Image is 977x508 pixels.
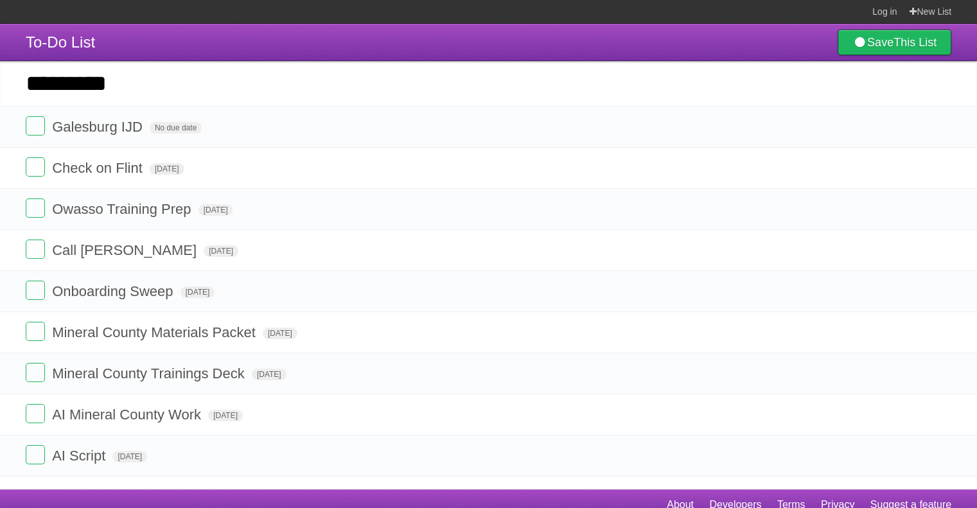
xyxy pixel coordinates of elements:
[26,33,95,51] span: To-Do List
[52,242,200,258] span: Call [PERSON_NAME]
[150,122,202,134] span: No due date
[180,286,215,298] span: [DATE]
[26,404,45,423] label: Done
[26,157,45,177] label: Done
[26,116,45,136] label: Done
[150,163,184,175] span: [DATE]
[52,324,259,340] span: Mineral County Materials Packet
[26,322,45,341] label: Done
[52,365,248,381] span: Mineral County Trainings Deck
[52,201,194,217] span: Owasso Training Prep
[26,445,45,464] label: Done
[26,240,45,259] label: Done
[52,448,109,464] span: AI Script
[893,36,937,49] b: This List
[838,30,951,55] a: SaveThis List
[204,245,238,257] span: [DATE]
[52,160,146,176] span: Check on Flint
[112,451,147,462] span: [DATE]
[26,198,45,218] label: Done
[52,407,204,423] span: AI Mineral County Work
[52,283,176,299] span: Onboarding Sweep
[263,328,297,339] span: [DATE]
[52,119,146,135] span: Galesburg IJD
[208,410,243,421] span: [DATE]
[26,363,45,382] label: Done
[198,204,233,216] span: [DATE]
[252,369,286,380] span: [DATE]
[26,281,45,300] label: Done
